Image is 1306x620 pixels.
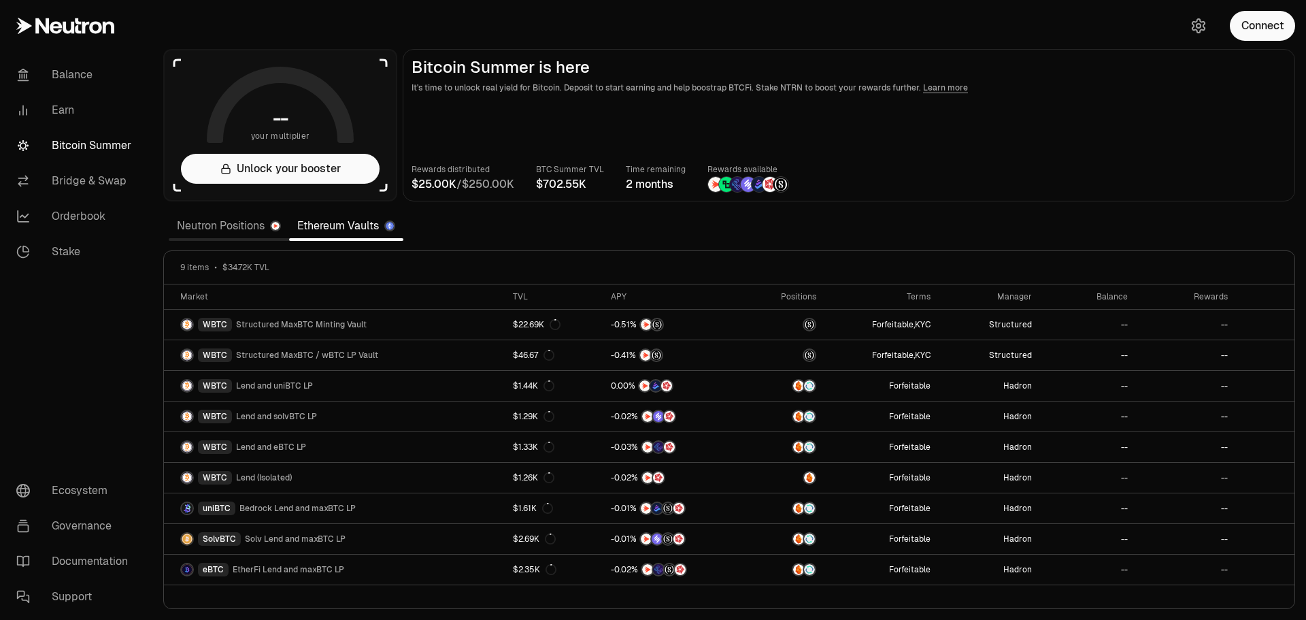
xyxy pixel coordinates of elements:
button: NTRNSolv PointsStructured PointsMars Fragments [611,532,737,546]
a: Hadron [939,432,1040,462]
button: AmberSupervault [753,532,816,546]
button: Unlock your booster [181,154,380,184]
a: $1.33K [505,432,603,462]
img: WBTC Logo [182,472,192,483]
button: Forfeitable [889,503,931,514]
a: NTRNSolv PointsStructured PointsMars Fragments [603,524,745,554]
img: Supervault [804,380,815,391]
img: NTRN [708,177,723,192]
a: AmberSupervault [745,371,824,401]
img: NTRN [642,564,653,575]
a: WBTC LogoWBTCLend and uniBTC LP [164,371,505,401]
button: NTRNEtherFi PointsStructured PointsMars Fragments [611,563,737,576]
img: NTRN [642,411,653,422]
div: WBTC [198,348,232,362]
a: Forfeitable [824,463,939,493]
div: WBTC [198,318,232,331]
a: $2.35K [505,555,603,585]
a: Stake [5,234,147,270]
img: Bedrock Diamonds [652,503,663,514]
img: Amber [793,564,804,575]
button: Connect [1230,11,1295,41]
p: Rewards available [707,163,789,176]
a: Orderbook [5,199,147,234]
a: Support [5,579,147,615]
img: Amber [793,503,804,514]
button: Forfeitable [872,350,914,361]
button: AmberSupervault [753,440,816,454]
button: Forfeitable [889,472,931,483]
div: SolvBTC [198,532,241,546]
a: Forfeitable [824,524,939,554]
a: Bitcoin Summer [5,128,147,163]
button: NTRNStructured Points [611,318,737,331]
a: NTRNSolv PointsMars Fragments [603,402,745,431]
img: WBTC Logo [182,350,192,361]
a: NTRNEtherFi PointsMars Fragments [603,432,745,462]
a: $1.29K [505,402,603,431]
img: uniBTC Logo [182,503,192,514]
div: $22.69K [513,319,560,330]
button: Forfeitable [889,442,931,453]
img: Amber [804,472,815,483]
a: Structured [939,340,1040,370]
div: APY [611,291,737,302]
a: AmberSupervault [745,555,824,585]
img: NTRN [641,503,652,514]
a: WBTC LogoWBTCLend and eBTC LP [164,432,505,462]
img: WBTC Logo [182,442,192,453]
div: Manager [947,291,1032,302]
img: NTRN [640,350,651,361]
a: $1.61K [505,493,603,523]
button: AmberSupervault [753,379,816,393]
a: Documentation [5,544,147,579]
a: NTRNEtherFi PointsStructured PointsMars Fragments [603,555,745,585]
img: Supervault [804,442,815,453]
button: AmberSupervault [753,502,816,515]
p: Rewards distributed [412,163,514,176]
a: AmberSupervault [745,524,824,554]
img: Neutron Logo [271,222,280,230]
img: Structured Points [652,319,663,330]
a: Amber [745,463,824,493]
button: Forfeitable [889,564,931,575]
span: Lend and uniBTC LP [236,380,313,391]
img: maxBTC [804,319,815,330]
a: AmberSupervault [745,493,824,523]
img: NTRN [642,442,653,453]
a: Balance [5,57,147,93]
div: $1.61K [513,503,553,514]
img: Mars Fragments [675,564,686,575]
div: WBTC [198,471,232,485]
button: NTRNEtherFi PointsMars Fragments [611,440,737,454]
a: NTRNStructured Points [603,340,745,370]
img: maxBTC [804,350,815,361]
div: Balance [1048,291,1128,302]
button: Amber [753,471,816,485]
a: Forfeitable,KYC [824,310,939,340]
a: Learn more [923,82,968,93]
img: WBTC Logo [182,411,192,422]
div: eBTC [198,563,229,576]
a: Hadron [939,493,1040,523]
a: -- [1136,402,1236,431]
img: WBTC Logo [182,319,192,330]
a: -- [1040,493,1136,523]
button: maxBTC [753,348,816,362]
img: Solv Points [652,534,663,544]
img: NTRN [639,380,650,391]
div: $46.67 [513,350,554,361]
a: -- [1040,402,1136,431]
a: Hadron [939,371,1040,401]
div: Rewards [1144,291,1228,302]
img: Mars Fragments [673,534,684,544]
span: Solv Lend and maxBTC LP [245,534,346,544]
img: EtherFi Points [730,177,745,192]
button: Forfeitable [889,534,931,544]
img: Lombard Lux [719,177,734,192]
button: AmberSupervault [753,410,816,423]
img: Supervault [804,564,815,575]
img: Ethereum Logo [386,222,394,230]
img: Supervault [804,411,815,422]
img: Mars Fragments [661,380,672,391]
